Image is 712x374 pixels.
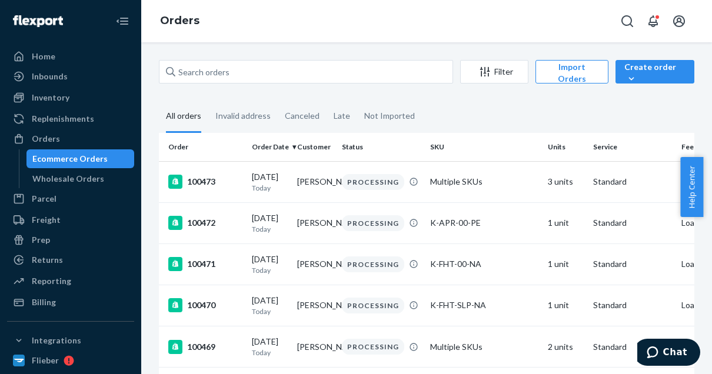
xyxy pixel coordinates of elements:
a: Ecommerce Orders [26,149,135,168]
th: Order Date [247,133,292,161]
div: PROCESSING [342,298,404,313]
div: Filter [461,66,528,78]
ol: breadcrumbs [151,4,209,38]
div: PROCESSING [342,215,404,231]
th: Service [588,133,677,161]
p: Today [252,183,288,193]
button: Filter [460,60,528,84]
div: Inventory [32,92,69,103]
div: 100471 [168,257,242,271]
th: Status [337,133,425,161]
a: Wholesale Orders [26,169,135,188]
a: Replenishments [7,109,134,128]
input: Search orders [159,60,453,84]
div: Flieber [32,355,59,366]
div: Freight [32,214,61,226]
iframe: Opens a widget where you can chat to one of our agents [637,339,700,368]
div: [DATE] [252,212,288,234]
td: Multiple SKUs [425,161,543,202]
div: 100472 [168,216,242,230]
div: [DATE] [252,336,288,358]
div: Integrations [32,335,81,346]
div: Ecommerce Orders [32,153,108,165]
div: Inbounds [32,71,68,82]
div: Not Imported [364,101,415,131]
button: Open account menu [667,9,691,33]
div: Customer [297,142,333,152]
button: Create order [615,60,694,84]
a: Inbounds [7,67,134,86]
td: 2 units [543,326,588,368]
a: Prep [7,231,134,249]
td: 1 unit [543,202,588,243]
div: 100469 [168,340,242,354]
th: Units [543,133,588,161]
button: Open Search Box [615,9,639,33]
div: [DATE] [252,253,288,275]
td: 3 units [543,161,588,202]
button: Import Orders [535,60,608,84]
div: 100473 [168,175,242,189]
p: Today [252,306,288,316]
td: 1 unit [543,243,588,285]
div: Create order [624,61,686,85]
div: Replenishments [32,113,94,125]
div: [DATE] [252,171,288,193]
p: Today [252,224,288,234]
div: All orders [166,101,201,133]
a: Parcel [7,189,134,208]
div: Returns [32,254,63,266]
button: Integrations [7,331,134,350]
th: Order [159,133,247,161]
a: Freight [7,211,134,229]
p: Today [252,348,288,358]
button: Close Navigation [111,9,134,33]
div: Wholesale Orders [32,173,104,185]
div: Reporting [32,275,71,287]
div: Orders [32,133,60,145]
td: [PERSON_NAME] [292,285,338,326]
button: Open notifications [641,9,665,33]
div: Canceled [285,101,320,131]
div: Prep [32,234,50,246]
th: SKU [425,133,543,161]
button: Help Center [680,157,703,217]
div: Home [32,51,55,62]
td: Multiple SKUs [425,326,543,368]
a: Returns [7,251,134,269]
td: [PERSON_NAME] [292,243,338,285]
img: Flexport logo [13,15,63,27]
div: Late [334,101,350,131]
div: K-FHT-SLP-NA [430,299,538,311]
div: 100470 [168,298,242,312]
div: PROCESSING [342,256,404,272]
td: [PERSON_NAME] [292,161,338,202]
a: Reporting [7,272,134,290]
a: Home [7,47,134,66]
td: 1 unit [543,285,588,326]
a: Billing [7,293,134,312]
p: Standard [593,258,672,270]
div: PROCESSING [342,339,404,355]
div: Invalid address [215,101,271,131]
p: Standard [593,217,672,229]
a: Flieber [7,351,134,370]
div: K-FHT-00-NA [430,258,538,270]
div: Parcel [32,193,56,205]
a: Inventory [7,88,134,107]
div: K-APR-00-PE [430,217,538,229]
p: Today [252,265,288,275]
div: [DATE] [252,295,288,316]
p: Standard [593,176,672,188]
p: Standard [593,299,672,311]
div: Billing [32,296,56,308]
td: [PERSON_NAME] [292,326,338,368]
p: Standard [593,341,672,353]
a: Orders [7,129,134,148]
a: Orders [160,14,199,27]
div: PROCESSING [342,174,404,190]
td: [PERSON_NAME] [292,202,338,243]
